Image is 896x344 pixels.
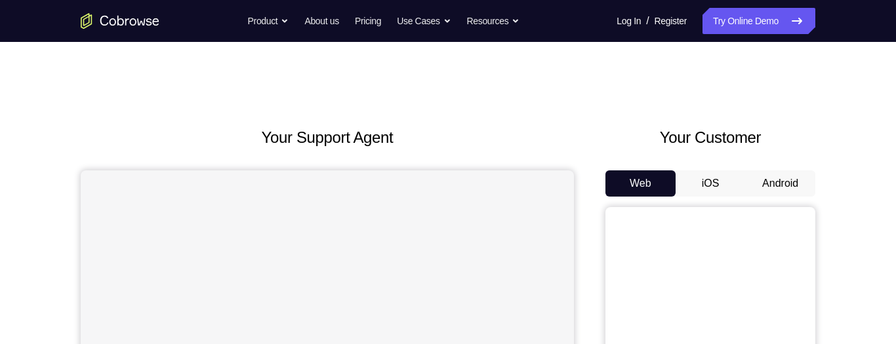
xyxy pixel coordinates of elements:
a: About us [304,8,338,34]
button: Android [745,170,815,197]
a: Try Online Demo [703,8,815,34]
button: Product [248,8,289,34]
a: Register [655,8,687,34]
button: Use Cases [397,8,451,34]
a: Log In [617,8,641,34]
span: / [646,13,649,29]
h2: Your Customer [605,126,815,149]
a: Pricing [355,8,381,34]
button: iOS [676,170,746,197]
a: Go to the home page [81,13,159,29]
h2: Your Support Agent [81,126,574,149]
button: Web [605,170,676,197]
button: Resources [467,8,520,34]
